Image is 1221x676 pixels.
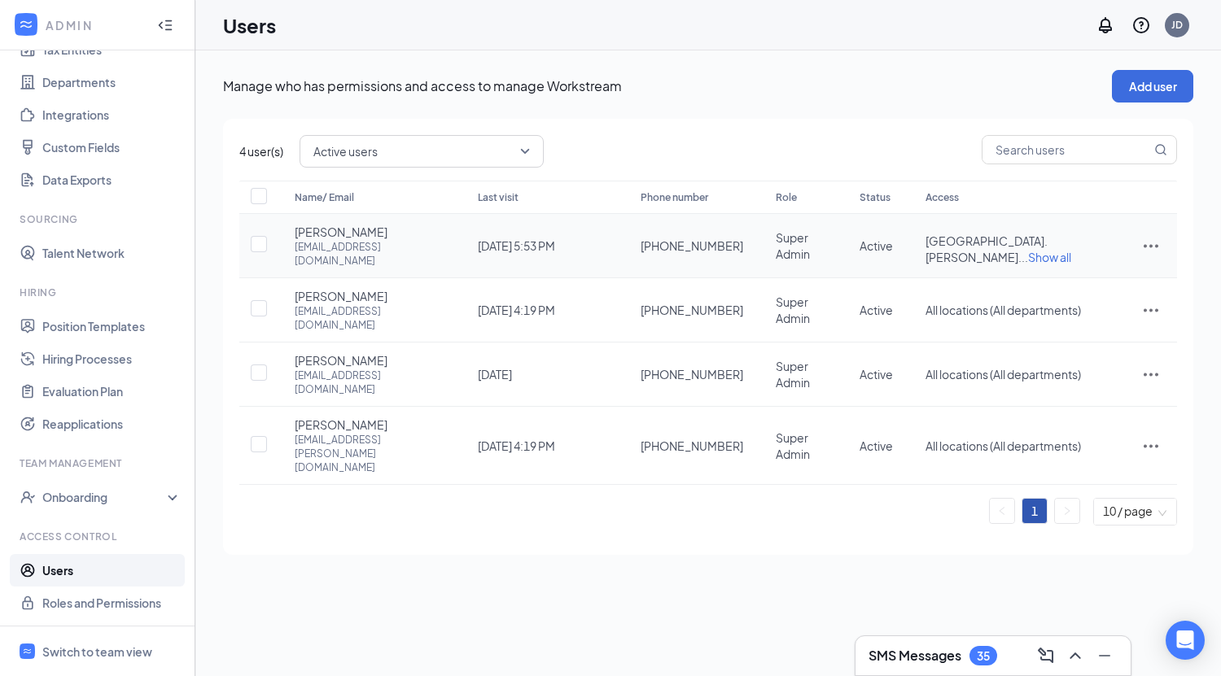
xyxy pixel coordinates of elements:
span: Active [860,367,893,382]
div: 35 [977,649,990,663]
a: 1 [1022,499,1047,523]
a: Talent Network [42,237,182,269]
span: 10 / page [1103,499,1167,525]
h3: SMS Messages [869,647,961,665]
span: [PERSON_NAME] [295,417,387,433]
div: [EMAIL_ADDRESS][DOMAIN_NAME] [295,240,445,268]
button: Minimize [1092,643,1118,669]
div: JD [1171,18,1183,32]
span: [DATE] 4:19 PM [478,438,555,453]
button: left [990,499,1014,523]
button: Add user [1112,70,1193,102]
svg: WorkstreamLogo [18,16,34,33]
span: Active [860,438,893,453]
span: right [1062,506,1072,516]
span: Show all [1028,250,1071,264]
span: All locations (All departments) [926,303,1081,317]
div: ADMIN [46,17,142,33]
span: left [997,506,1007,516]
svg: ActionsIcon [1141,436,1161,456]
span: Active users [313,139,378,164]
span: Super Admin [776,359,810,390]
li: Next Page [1054,498,1080,524]
button: right [1055,499,1079,523]
a: Reapplications [42,408,182,440]
svg: UserCheck [20,489,36,505]
span: [PHONE_NUMBER] [641,302,743,318]
svg: WorkstreamLogo [22,646,33,656]
div: Team Management [20,456,178,470]
span: Super Admin [776,230,810,261]
a: Evaluation Plan [42,375,182,408]
div: Onboarding [42,489,168,505]
span: 4 user(s) [239,142,283,160]
div: Page Size [1094,499,1176,525]
span: Active [860,303,893,317]
span: [DATE] 5:53 PM [478,238,555,253]
span: ... [1018,250,1071,264]
div: Name/ Email [295,188,445,207]
a: Roles and Permissions [42,587,182,619]
svg: QuestionInfo [1131,15,1151,35]
svg: MagnifyingGlass [1154,143,1167,156]
a: Departments [42,66,182,98]
span: [PHONE_NUMBER] [641,438,743,454]
span: [DATE] [478,367,512,382]
li: Previous Page [989,498,1015,524]
span: [PHONE_NUMBER] [641,238,743,254]
div: Switch to team view [42,643,152,660]
span: All locations (All departments) [926,438,1081,453]
a: Users [42,554,182,587]
div: Open Intercom Messenger [1166,621,1205,660]
svg: ComposeMessage [1036,646,1056,665]
span: [PHONE_NUMBER] [641,366,743,382]
svg: ActionsIcon [1141,236,1161,255]
span: All locations (All departments) [926,367,1081,382]
div: Role [776,188,827,207]
button: ComposeMessage [1033,643,1059,669]
svg: ActionsIcon [1141,364,1161,384]
a: Custom Fields [42,131,182,164]
th: Status [843,181,909,214]
a: Integrations [42,98,182,131]
span: [PERSON_NAME] [295,224,387,240]
div: Sourcing [20,212,178,226]
li: 1 [1022,498,1048,524]
th: Phone number [624,181,759,214]
h1: Users [223,11,276,39]
span: Super Admin [776,294,810,325]
div: [EMAIL_ADDRESS][DOMAIN_NAME] [295,369,445,396]
div: [EMAIL_ADDRESS][DOMAIN_NAME] [295,304,445,332]
svg: Minimize [1095,646,1114,665]
svg: Collapse [157,17,173,33]
div: Hiring [20,286,178,299]
a: Hiring Processes [42,342,182,375]
span: Active [860,238,893,253]
svg: Notifications [1096,15,1115,35]
span: [PERSON_NAME] [295,352,387,369]
span: [GEOGRAPHIC_DATA]. [PERSON_NAME] [926,233,1048,264]
p: Manage who has permissions and access to manage Workstream [223,77,1112,95]
span: Super Admin [776,430,810,461]
div: [EMAIL_ADDRESS][PERSON_NAME][DOMAIN_NAME] [295,433,445,474]
span: [DATE] 4:19 PM [478,303,555,317]
input: Search users [982,136,1151,164]
span: [PERSON_NAME] [295,288,387,304]
a: Data Exports [42,164,182,196]
a: Position Templates [42,310,182,342]
div: Last visit [478,188,608,207]
div: Access control [20,530,178,543]
svg: ActionsIcon [1141,300,1161,320]
svg: ChevronUp [1066,646,1085,665]
button: ChevronUp [1062,643,1088,669]
th: Access [909,181,1125,214]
